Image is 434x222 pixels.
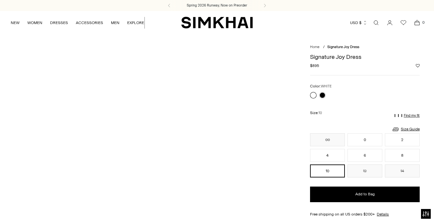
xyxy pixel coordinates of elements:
[347,149,382,162] button: 6
[27,16,42,30] a: WOMEN
[377,211,389,217] a: Details
[310,45,319,49] a: Home
[310,211,420,217] div: Free shipping on all US orders $200+
[310,164,345,177] button: 10
[310,45,420,50] nav: breadcrumbs
[411,16,424,29] a: Open cart modal
[310,187,420,202] button: Add to Bag
[127,16,144,30] a: EXPLORE
[111,16,119,30] a: MEN
[319,111,322,115] span: 10
[323,45,325,50] div: /
[310,133,345,146] button: 00
[416,64,420,68] button: Add to Wishlist
[370,16,383,29] a: Open search modal
[11,16,20,30] a: NEW
[327,45,359,49] span: Signature Joy Dress
[310,149,345,162] button: 4
[321,84,332,88] span: WHITE
[310,83,332,89] label: Color:
[420,20,426,25] span: 0
[385,133,420,146] button: 2
[347,133,382,146] button: 0
[310,110,322,116] label: Size:
[383,16,396,29] a: Go to the account page
[385,164,420,177] button: 14
[76,16,103,30] a: ACCESSORIES
[385,149,420,162] button: 8
[392,125,420,133] a: Size Guide
[310,63,319,69] span: $895
[397,16,410,29] a: Wishlist
[310,54,420,60] h1: Signature Joy Dress
[181,16,253,29] a: SIMKHAI
[50,16,68,30] a: DRESSES
[347,164,382,177] button: 12
[355,191,375,197] span: Add to Bag
[350,16,367,30] button: USD $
